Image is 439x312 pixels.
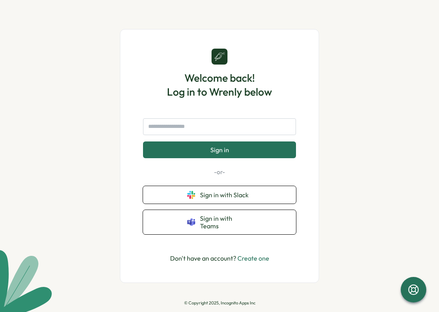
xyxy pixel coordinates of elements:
span: Sign in [210,146,229,153]
a: Create one [237,254,269,262]
button: Sign in [143,141,296,158]
h1: Welcome back! Log in to Wrenly below [167,71,272,99]
p: Don't have an account? [170,253,269,263]
span: Sign in with Slack [200,191,252,198]
p: -or- [143,168,296,177]
span: Sign in with Teams [200,215,252,230]
button: Sign in with Teams [143,210,296,234]
p: © Copyright 2025, Incognito Apps Inc [184,300,255,306]
button: Sign in with Slack [143,186,296,204]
